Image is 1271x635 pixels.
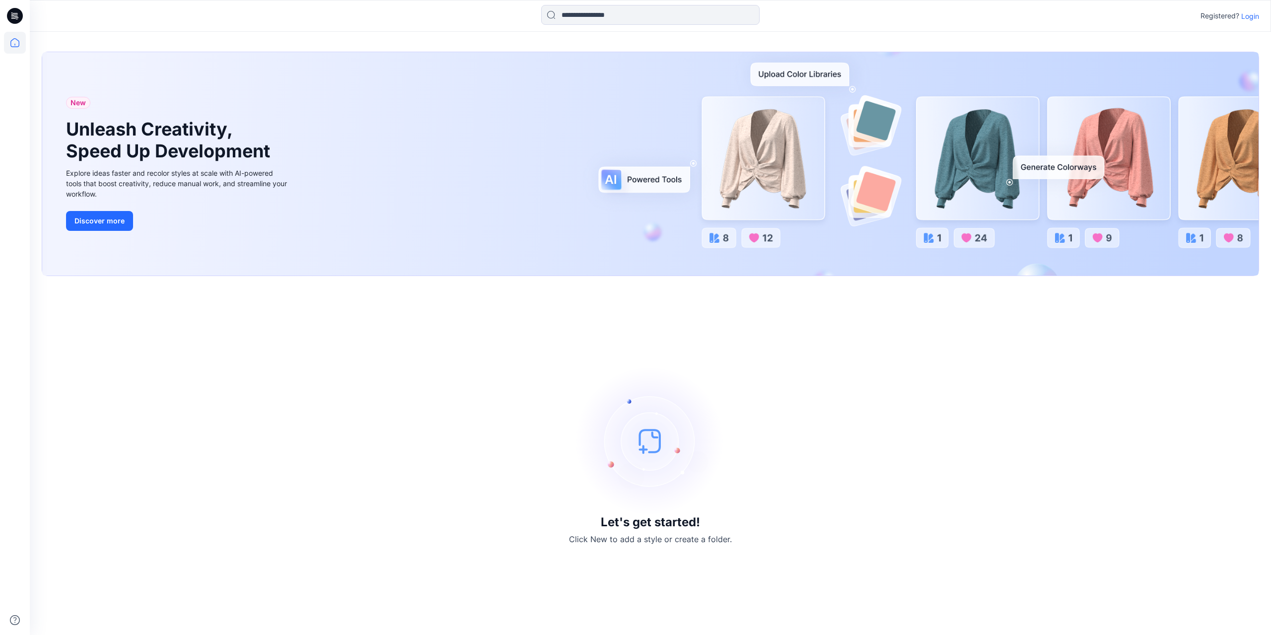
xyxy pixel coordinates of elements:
p: Click New to add a style or create a folder. [569,533,732,545]
a: Discover more [66,211,289,231]
h3: Let's get started! [601,515,700,529]
p: Login [1241,11,1259,21]
img: empty-state-image.svg [576,366,725,515]
span: New [71,97,86,109]
button: Discover more [66,211,133,231]
div: Explore ideas faster and recolor styles at scale with AI-powered tools that boost creativity, red... [66,168,289,199]
p: Registered? [1200,10,1239,22]
h1: Unleash Creativity, Speed Up Development [66,119,275,161]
